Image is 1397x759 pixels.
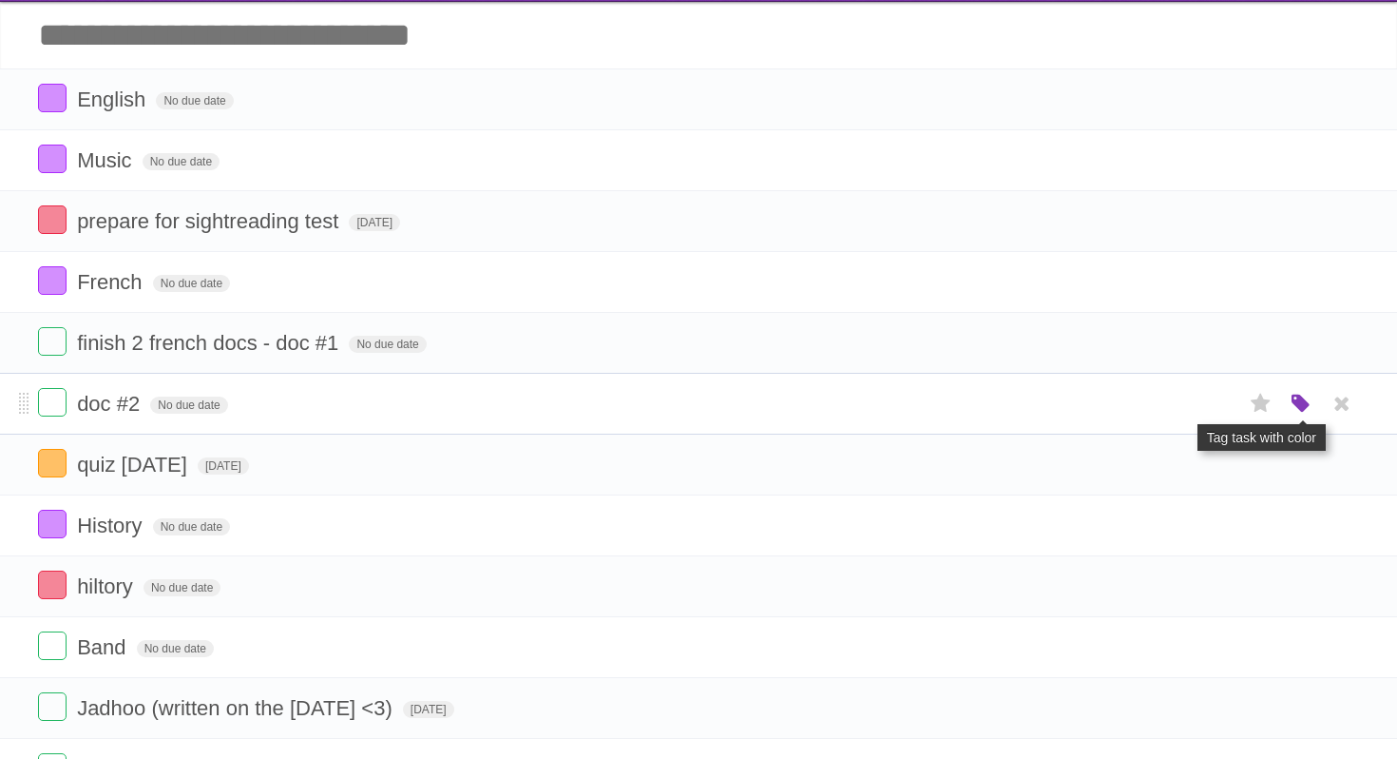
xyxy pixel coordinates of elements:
[38,632,67,660] label: Done
[77,209,343,233] span: prepare for sightreading test
[77,392,144,416] span: doc #2
[150,397,227,414] span: No due date
[38,571,67,599] label: Done
[198,457,249,475] span: [DATE]
[77,148,136,172] span: Music
[1243,388,1279,419] label: Star task
[137,640,214,657] span: No due date
[77,453,192,477] span: quiz [DATE]
[156,92,233,109] span: No due date
[77,331,343,355] span: finish 2 french docs - doc #1
[143,153,220,170] span: No due date
[77,514,146,537] span: History
[144,579,220,596] span: No due date
[77,88,150,111] span: English
[77,270,146,294] span: French
[38,388,67,417] label: Done
[77,574,138,598] span: hiltory
[38,205,67,234] label: Done
[38,327,67,356] label: Done
[38,145,67,173] label: Done
[38,84,67,112] label: Done
[38,510,67,538] label: Done
[349,336,426,353] span: No due date
[349,214,400,231] span: [DATE]
[38,266,67,295] label: Done
[38,449,67,477] label: Done
[77,635,130,659] span: Band
[77,696,397,720] span: Jadhoo (written on the [DATE] <3)
[403,701,454,718] span: [DATE]
[153,275,230,292] span: No due date
[153,518,230,535] span: No due date
[38,692,67,721] label: Done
